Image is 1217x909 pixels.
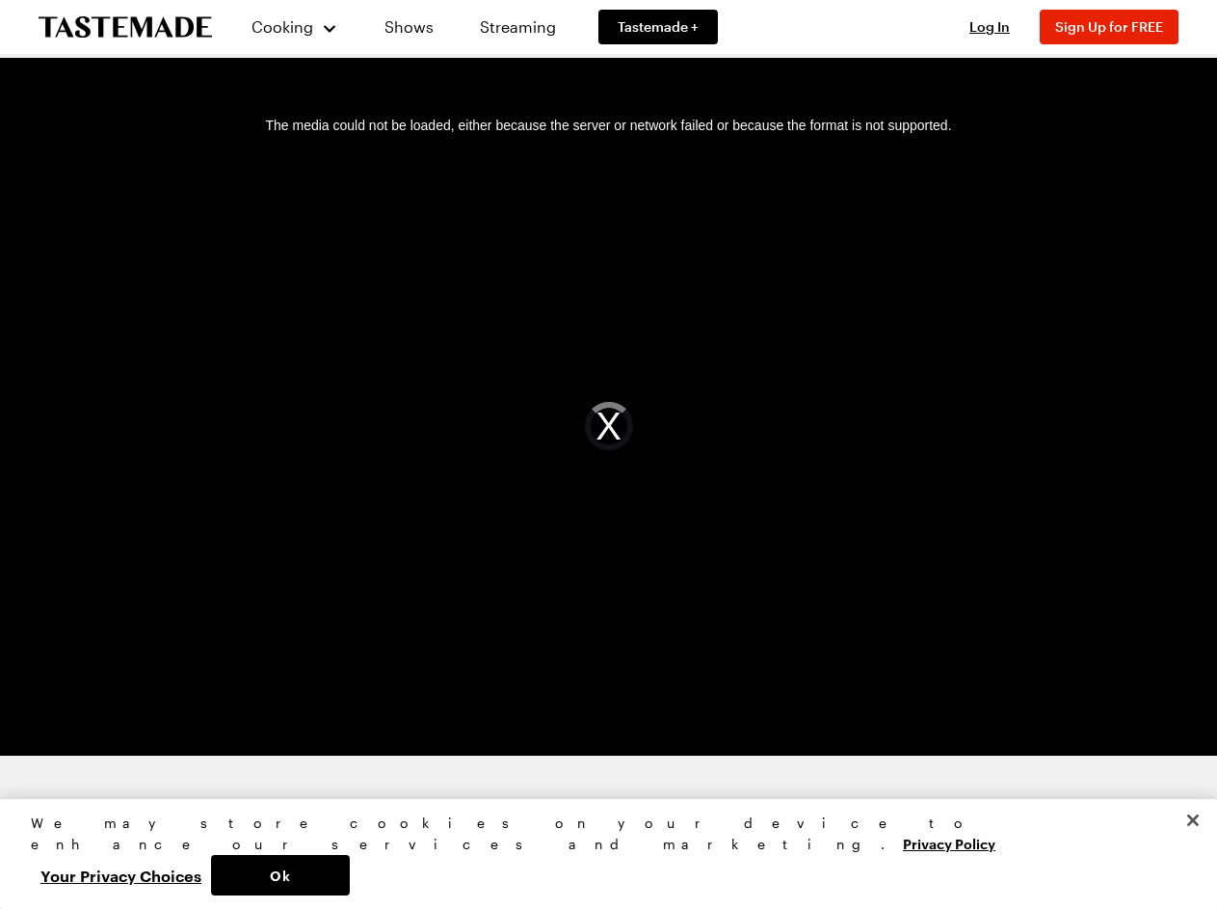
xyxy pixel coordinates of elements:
[969,18,1010,35] span: Log In
[951,17,1028,37] button: Log In
[251,17,313,36] span: Cooking
[77,794,607,825] h2: Get Our Newsletter
[598,10,718,44] a: Tastemade +
[39,16,212,39] a: To Tastemade Home Page
[618,17,699,37] span: Tastemade +
[1172,799,1214,842] button: Close
[31,855,211,896] button: Your Privacy Choices
[1040,10,1178,44] button: Sign Up for FREE
[31,813,1170,855] div: We may store cookies on your device to enhance our services and marketing.
[903,834,995,852] a: More information about your privacy, opens in a new tab
[251,4,338,50] button: Cooking
[23,96,1195,756] video-js: Video Player
[211,855,350,896] button: Ok
[23,96,1195,756] div: Modal Window
[1055,18,1163,35] span: Sign Up for FREE
[23,96,1195,756] div: The media could not be loaded, either because the server or network failed or because the format ...
[31,813,1170,896] div: Privacy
